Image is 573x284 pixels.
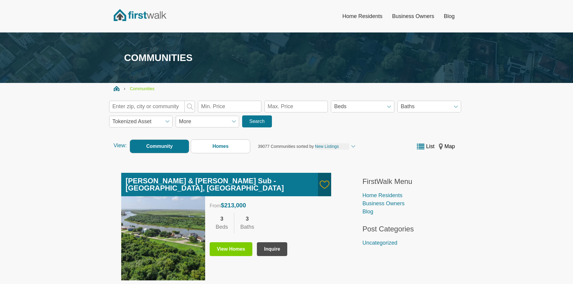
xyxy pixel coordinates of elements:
a: Communities [130,86,155,91]
button: Map [437,142,456,151]
a: Home Residents [362,192,402,198]
div: Baths [240,223,254,231]
button: Inquire [257,242,287,256]
input: Enter zip, city or community [109,101,195,112]
span: View: [114,142,127,150]
div: 3 [216,215,228,223]
a: Home Residents [337,10,387,23]
a: Blog [362,209,373,215]
img: FirstWalk [114,9,166,21]
h3: Post Categories [362,225,452,234]
span: List [426,143,434,149]
input: Max. Price [264,101,328,112]
label: Community [130,139,189,153]
h3: FirstWalk Menu [362,177,452,186]
span: 39077 Communities sorted by [258,144,314,149]
label: Homes [191,139,250,153]
a: Uncategorized [362,240,397,246]
div: 3 [240,215,254,223]
span: $213,000 [221,202,246,209]
span: More [176,116,239,127]
a: View Homes [210,242,252,256]
a: Business Owners [387,10,439,23]
a: Business Owners [362,200,405,206]
h1: Communities [114,52,460,63]
div: Beds [216,223,228,231]
input: Min. Price [198,101,261,112]
div: From [210,201,327,210]
button: List [415,142,436,151]
a: [PERSON_NAME] & [PERSON_NAME] Sub - [GEOGRAPHIC_DATA], [GEOGRAPHIC_DATA] [126,177,284,192]
button: Search [242,115,272,127]
span: Map [444,143,455,149]
a: Blog [439,10,459,23]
